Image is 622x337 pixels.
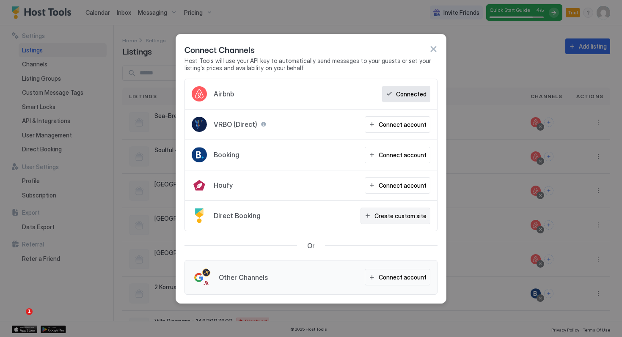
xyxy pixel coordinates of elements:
[184,57,438,72] span: Host Tools will use your API key to automatically send messages to your guests or set your listin...
[396,90,427,99] div: Connected
[379,151,427,159] div: Connect account
[214,120,257,129] span: VRBO (Direct)
[26,308,33,315] span: 1
[361,208,430,224] button: Create custom site
[365,147,430,163] button: Connect account
[214,211,261,220] span: Direct Booking
[8,308,29,329] iframe: Intercom live chat
[379,120,427,129] div: Connect account
[382,86,430,102] button: Connected
[214,151,239,159] span: Booking
[365,177,430,194] button: Connect account
[365,116,430,133] button: Connect account
[365,269,430,285] button: Connect account
[214,181,233,189] span: Houfy
[379,273,427,282] div: Connect account
[379,181,427,190] div: Connect account
[214,90,234,98] span: Airbnb
[374,211,427,220] div: Create custom site
[184,43,255,55] span: Connect Channels
[219,273,268,282] span: Other Channels
[307,241,315,250] span: Or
